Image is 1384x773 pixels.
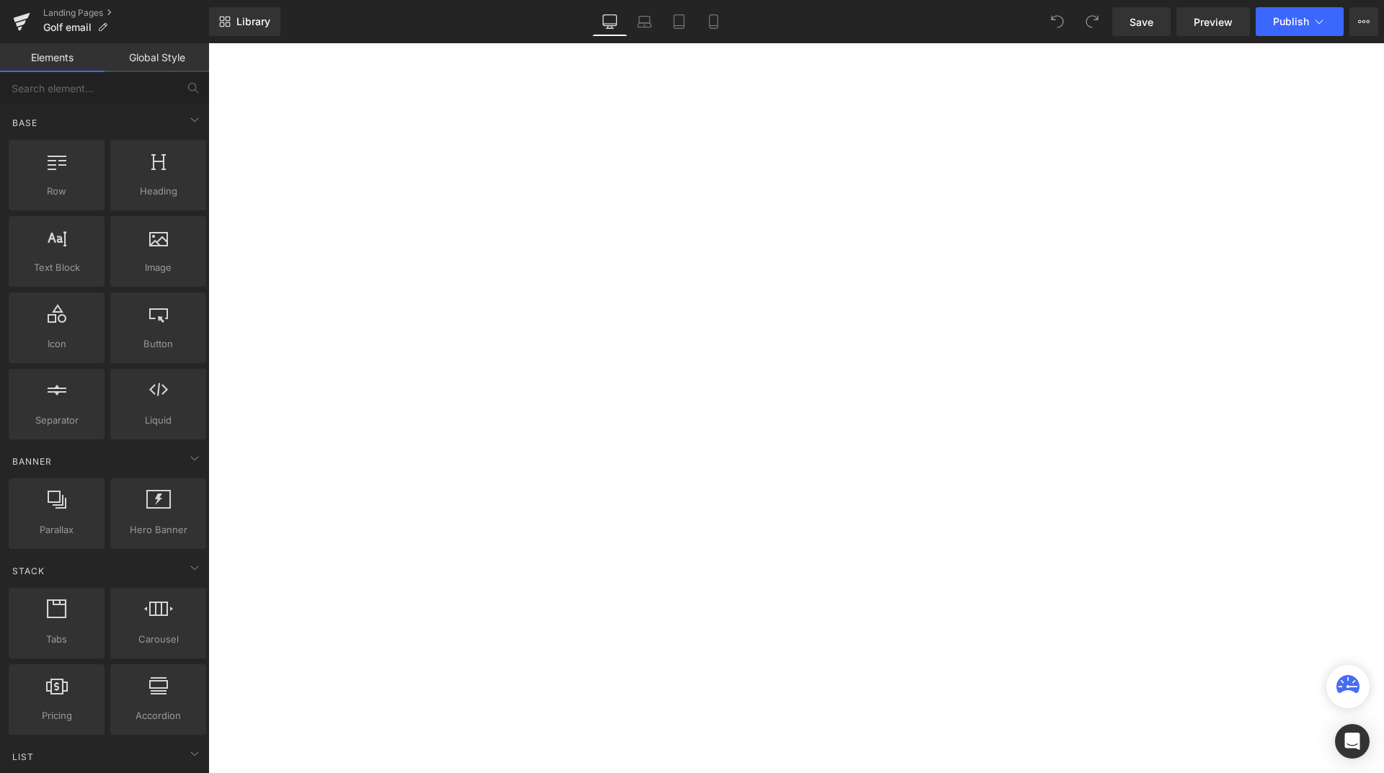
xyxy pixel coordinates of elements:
span: Text Block [13,260,100,275]
span: Save [1130,14,1153,30]
a: Global Style [105,43,209,72]
span: Icon [13,336,100,352]
span: Golf email [43,22,92,33]
button: More [1349,7,1378,36]
a: Mobile [696,7,731,36]
span: Accordion [115,708,202,723]
span: Image [115,260,202,275]
span: Preview [1194,14,1233,30]
a: Desktop [593,7,627,36]
a: Landing Pages [43,7,209,19]
span: Button [115,336,202,352]
span: Row [13,184,100,199]
span: Separator [13,413,100,428]
div: Open Intercom Messenger [1335,724,1370,759]
span: Base [11,116,39,130]
a: Preview [1176,7,1250,36]
span: Tabs [13,632,100,647]
span: Heading [115,184,202,199]
span: Publish [1273,16,1309,27]
span: Pricing [13,708,100,723]
a: New Library [209,7,280,36]
span: List [11,750,35,764]
span: Liquid [115,413,202,428]
span: Banner [11,455,53,468]
button: Publish [1256,7,1344,36]
span: Library [236,15,270,28]
span: Hero Banner [115,522,202,537]
a: Laptop [627,7,662,36]
button: Redo [1078,7,1106,36]
span: Carousel [115,632,202,647]
a: Tablet [662,7,696,36]
span: Parallax [13,522,100,537]
span: Stack [11,564,46,578]
button: Undo [1043,7,1072,36]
